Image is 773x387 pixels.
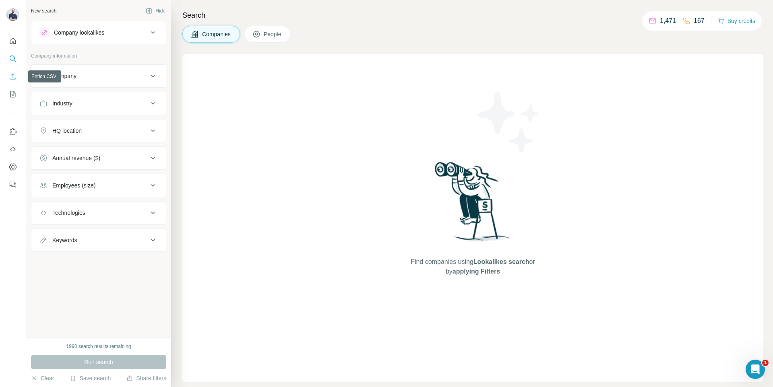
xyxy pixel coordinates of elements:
[746,360,765,379] iframe: Intercom live chat
[408,257,537,276] span: Find companies using or by
[6,87,19,101] button: My lists
[31,148,166,168] button: Annual revenue ($)
[453,268,500,275] span: applying Filters
[52,181,95,189] div: Employees (size)
[31,231,166,250] button: Keywords
[31,7,56,14] div: New search
[31,94,166,113] button: Industry
[6,124,19,139] button: Use Surfe on LinkedIn
[66,343,131,350] div: 1990 search results remaining
[52,127,82,135] div: HQ location
[694,16,705,26] p: 167
[6,34,19,48] button: Quick start
[140,5,171,17] button: Hide
[52,72,76,80] div: Company
[31,121,166,140] button: HQ location
[264,30,282,38] span: People
[660,16,676,26] p: 1,471
[31,66,166,86] button: Company
[6,8,19,21] img: Avatar
[6,177,19,192] button: Feedback
[473,258,529,265] span: Lookalikes search
[6,69,19,84] button: Enrich CSV
[52,154,100,162] div: Annual revenue ($)
[52,99,72,107] div: Industry
[31,176,166,195] button: Employees (size)
[6,160,19,174] button: Dashboard
[202,30,231,38] span: Companies
[52,209,85,217] div: Technologies
[31,203,166,222] button: Technologies
[473,86,546,159] img: Surfe Illustration - Stars
[52,236,77,244] div: Keywords
[762,360,769,366] span: 1
[31,23,166,42] button: Company lookalikes
[126,374,166,382] button: Share filters
[31,374,54,382] button: Clear
[31,52,166,60] p: Company information
[6,51,19,66] button: Search
[6,142,19,156] button: Use Surfe API
[54,29,104,37] div: Company lookalikes
[182,10,763,21] h4: Search
[431,160,515,249] img: Surfe Illustration - Woman searching with binoculars
[718,15,755,27] button: Buy credits
[70,374,111,382] button: Save search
